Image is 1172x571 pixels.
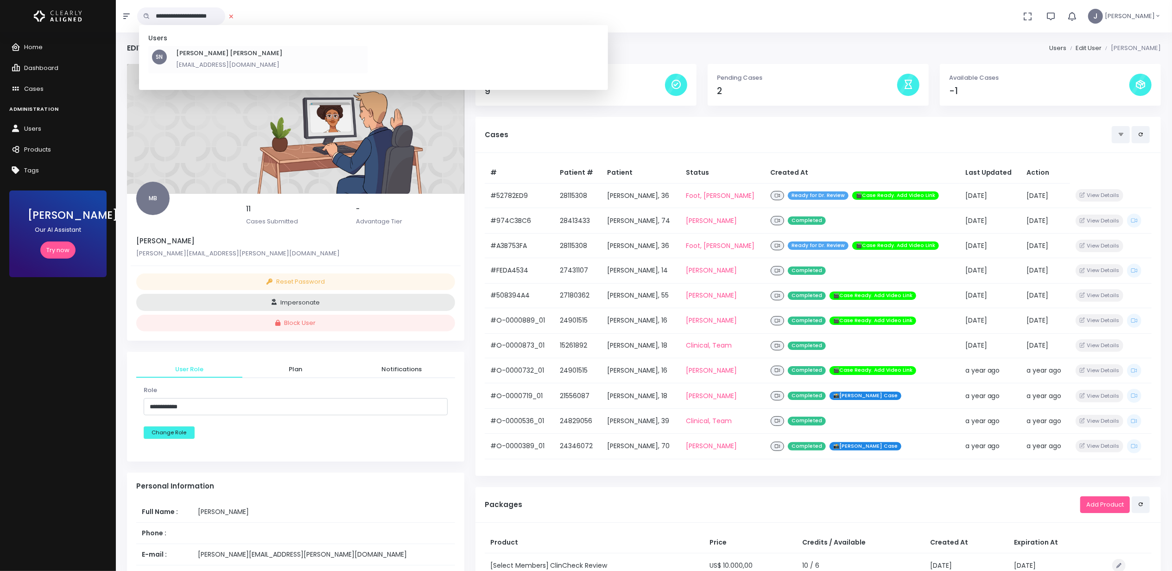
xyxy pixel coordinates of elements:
td: #O-0000719_01 [485,383,555,408]
td: [DATE] [960,183,1021,208]
th: Expiration At [1008,532,1103,553]
button: View Details [1076,264,1123,277]
td: 24901515 [554,358,602,383]
td: a year ago [1021,434,1070,459]
span: Completed [788,317,826,325]
td: [DATE] [1021,308,1070,333]
h4: 9 [485,86,665,96]
span: 📸[PERSON_NAME] Case [830,392,901,400]
td: 28115308 [554,233,602,258]
button: Block User [136,315,455,332]
a: Clinical, Team [686,416,732,425]
span: 🎬Case Ready. Add Video Link [852,241,939,250]
td: 24901515 [554,308,602,333]
button: View Details [1076,364,1123,377]
h5: Users [148,34,368,42]
td: 27180362 [554,283,602,308]
button: View Details [1076,314,1123,327]
span: Dashboard [24,63,58,72]
th: Credits / Available [797,532,925,553]
span: 📸[PERSON_NAME] Case [830,442,901,451]
span: 🎬Case Ready. Add Video Link [852,191,939,200]
a: [PERSON_NAME] [686,216,737,225]
span: Notifications [356,365,447,374]
button: View Details [1076,339,1123,352]
h3: [PERSON_NAME] [28,209,88,222]
td: [DATE] [1021,183,1070,208]
button: View Details [1076,390,1123,402]
h4: -1 [949,86,1129,96]
td: [PERSON_NAME] [193,501,455,523]
span: Completed [788,442,826,451]
h5: [PERSON_NAME] [136,237,455,245]
td: [PERSON_NAME], 70 [602,434,680,459]
span: 🎬Case Ready. Add Video Link [830,366,916,375]
td: a year ago [960,408,1021,433]
h5: Packages [485,501,1080,509]
a: Edit User [1076,44,1102,52]
p: Our AI Assistant [28,225,88,235]
td: [PERSON_NAME], 55 [602,283,680,308]
span: [PERSON_NAME] [1105,12,1155,21]
span: Plan [250,365,341,374]
th: Full Name : [136,501,193,523]
th: Patient # [554,162,602,184]
h6: [PERSON_NAME] [PERSON_NAME] [176,50,282,57]
p: [EMAIL_ADDRESS][DOMAIN_NAME] [176,60,282,70]
th: Phone : [136,522,193,544]
span: 🎬Case Ready. Add Video Link [830,292,916,300]
td: [DATE] [1021,258,1070,283]
td: 21556087 [554,383,602,408]
p: Pending Cases [717,73,897,82]
td: #O-0000389_01 [485,434,555,459]
span: Completed [788,342,826,350]
a: Try now [40,241,76,259]
td: #974C3BC6 [485,208,555,233]
td: [PERSON_NAME], 18 [602,383,680,408]
span: Ready for Dr. Review [788,191,849,200]
div: scrollable content [143,34,604,81]
div: SN [152,50,167,64]
td: a year ago [960,434,1021,459]
label: Role [144,386,157,395]
button: View Details [1076,189,1123,202]
button: Change Role [144,426,195,439]
button: View Details [1076,415,1123,427]
td: [DATE] [960,258,1021,283]
a: Add Product [1080,496,1130,514]
span: Home [24,43,43,51]
h4: Personal Information [136,482,455,490]
p: Cases Submitted [246,217,345,226]
a: [PERSON_NAME] [686,391,737,400]
p: [PERSON_NAME][EMAIL_ADDRESS][PERSON_NAME][DOMAIN_NAME] [136,249,455,258]
td: 24346072 [554,434,602,459]
button: Impersonate [136,294,455,311]
td: [PERSON_NAME], 16 [602,358,680,383]
span: Completed [788,417,826,425]
a: [PERSON_NAME] [686,441,737,450]
td: [PERSON_NAME], 36 [602,183,680,208]
th: Created At [765,162,960,184]
a: [PERSON_NAME] [686,266,737,275]
button: View Details [1076,440,1123,452]
td: #O-0000873_01 [485,333,555,358]
span: Ready for Dr. Review [788,241,849,250]
td: [DATE] [1021,333,1070,358]
td: #O-0000536_01 [485,408,555,433]
a: Logo Horizontal [34,6,82,26]
span: Cases [24,84,44,93]
th: E-mail : [136,544,193,565]
td: [PERSON_NAME], 74 [602,208,680,233]
td: [DATE] [960,333,1021,358]
td: 28413433 [554,208,602,233]
td: [PERSON_NAME][EMAIL_ADDRESS][PERSON_NAME][DOMAIN_NAME] [193,544,455,565]
h5: - [356,205,455,213]
th: Price [704,532,797,553]
a: [PERSON_NAME] [686,316,737,325]
span: Completed [788,292,826,300]
a: Foot, [PERSON_NAME] [686,241,754,250]
a: [PERSON_NAME] [686,291,737,300]
button: View Details [1076,289,1123,302]
td: a year ago [1021,383,1070,408]
th: Patient [602,162,680,184]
